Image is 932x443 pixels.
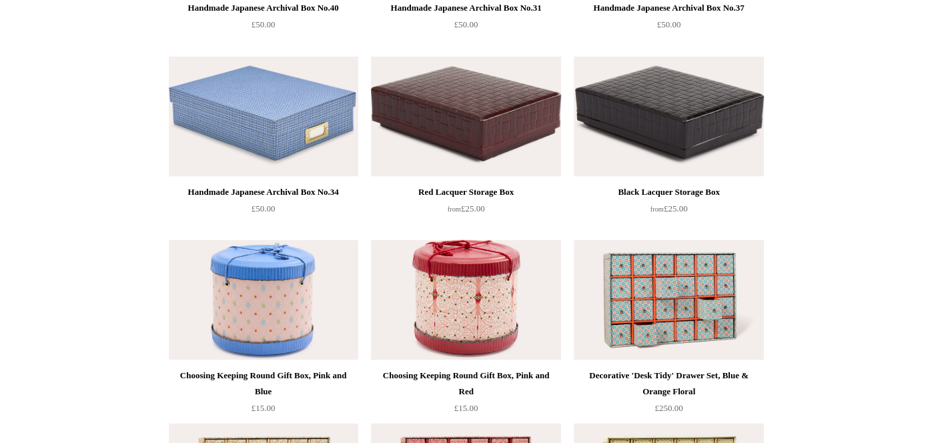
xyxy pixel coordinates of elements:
span: £25.00 [448,203,485,213]
a: Choosing Keeping Round Gift Box, Pink and Red £15.00 [371,367,560,422]
div: Red Lacquer Storage Box [374,183,557,199]
a: Choosing Keeping Round Gift Box, Pink and Blue £15.00 [169,367,358,422]
a: Choosing Keeping Round Gift Box, Pink and Blue Choosing Keeping Round Gift Box, Pink and Blue [169,240,358,360]
a: Red Lacquer Storage Box from£25.00 [371,183,560,238]
div: Choosing Keeping Round Gift Box, Pink and Red [374,367,557,399]
span: from [448,205,461,212]
a: Decorative 'Desk Tidy' Drawer Set, Blue & Orange Floral £250.00 [574,367,763,422]
img: Decorative 'Desk Tidy' Drawer Set, Blue & Orange Floral [574,240,763,360]
span: £15.00 [454,402,478,412]
span: £15.00 [252,402,276,412]
a: Choosing Keeping Round Gift Box, Pink and Red Choosing Keeping Round Gift Box, Pink and Red [371,240,560,360]
a: Red Lacquer Storage Box Red Lacquer Storage Box [371,56,560,176]
div: Black Lacquer Storage Box [577,183,760,199]
span: £25.00 [650,203,688,213]
span: from [650,205,664,212]
div: Choosing Keeping Round Gift Box, Pink and Blue [172,367,355,399]
a: Black Lacquer Storage Box from£25.00 [574,183,763,238]
span: £50.00 [252,203,276,213]
a: Handmade Japanese Archival Box No.34 Handmade Japanese Archival Box No.34 [169,56,358,176]
img: Black Lacquer Storage Box [574,56,763,176]
span: £50.00 [454,19,478,29]
img: Handmade Japanese Archival Box No.34 [169,56,358,176]
span: £250.00 [654,402,682,412]
img: Choosing Keeping Round Gift Box, Pink and Blue [169,240,358,360]
div: Decorative 'Desk Tidy' Drawer Set, Blue & Orange Floral [577,367,760,399]
span: £50.00 [252,19,276,29]
div: Handmade Japanese Archival Box No.34 [172,183,355,199]
img: Choosing Keeping Round Gift Box, Pink and Red [371,240,560,360]
a: Black Lacquer Storage Box Black Lacquer Storage Box [574,56,763,176]
a: Decorative 'Desk Tidy' Drawer Set, Blue & Orange Floral Decorative 'Desk Tidy' Drawer Set, Blue &... [574,240,763,360]
img: Red Lacquer Storage Box [371,56,560,176]
span: £50.00 [657,19,681,29]
a: Handmade Japanese Archival Box No.34 £50.00 [169,183,358,238]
